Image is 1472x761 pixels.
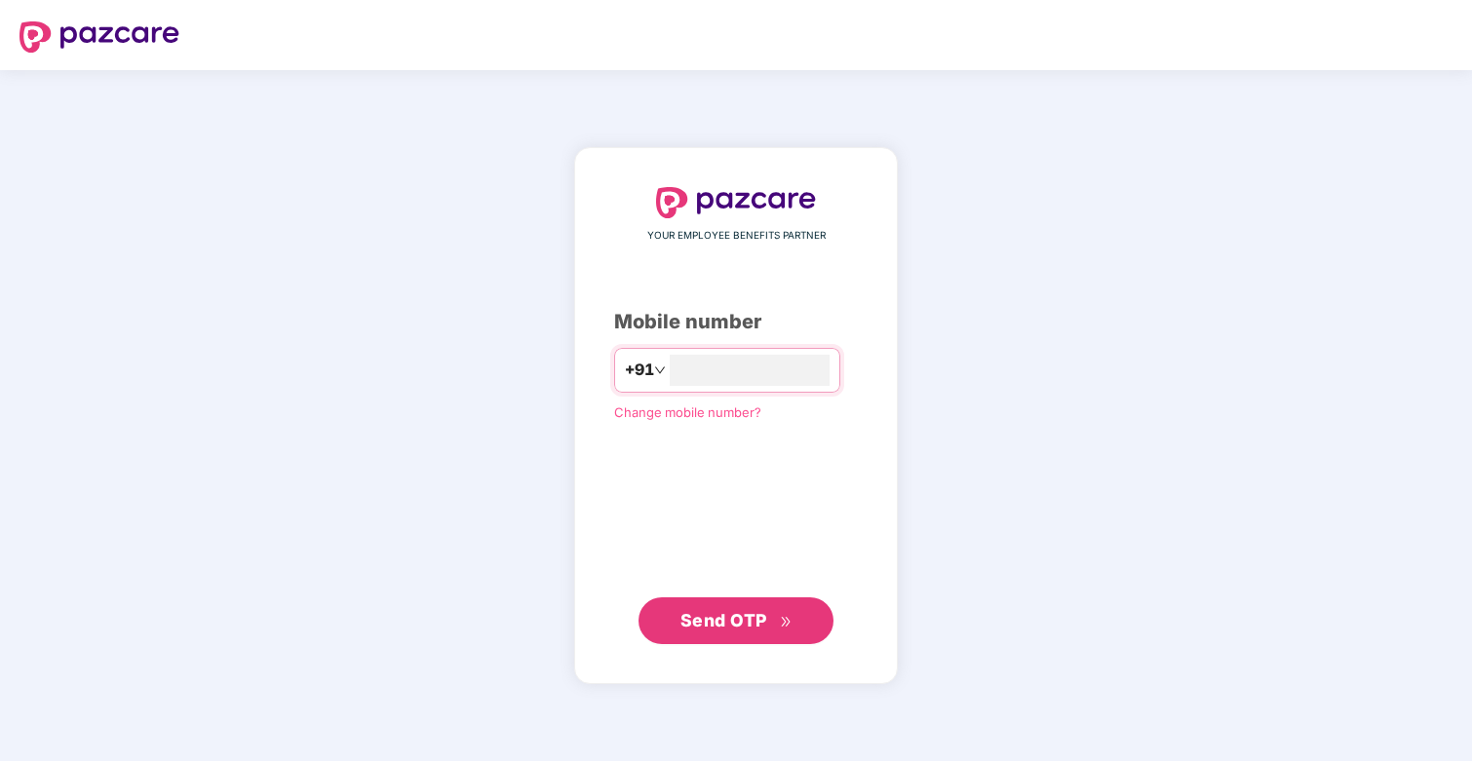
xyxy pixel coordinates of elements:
span: YOUR EMPLOYEE BENEFITS PARTNER [647,228,826,244]
span: down [654,364,666,376]
span: double-right [780,616,793,628]
button: Send OTPdouble-right [639,597,833,644]
div: Mobile number [614,307,858,337]
a: Change mobile number? [614,404,761,420]
img: logo [656,187,816,218]
span: +91 [625,358,654,382]
span: Send OTP [680,610,767,630]
img: logo [19,21,179,53]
